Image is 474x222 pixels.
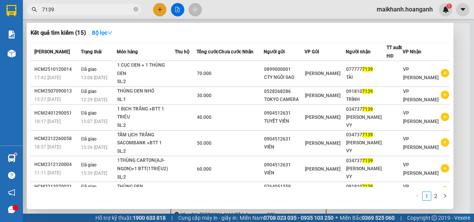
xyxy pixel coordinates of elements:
span: plus-circle [441,69,449,77]
span: [PERSON_NAME] [305,166,340,172]
span: Người nhận [346,49,371,54]
span: Món hàng [117,49,138,54]
a: 2 [432,192,440,200]
span: down [107,30,113,35]
div: TÀI [346,73,387,81]
span: VP [PERSON_NAME] [403,110,439,124]
span: VP [PERSON_NAME] [403,67,439,80]
div: SL: 2 [117,78,174,86]
span: 7139 [362,158,373,163]
span: Đã giao [81,89,97,94]
span: [PERSON_NAME] [305,115,340,120]
span: 13:08 [DATE] [81,75,107,80]
div: 0904512631 [264,109,305,117]
div: TẤM LỊCH TRẮNG SACOMBANK +BTT 1 TRIỆU [117,131,174,147]
span: Người gửi [264,49,285,54]
span: [PERSON_NAME] [305,71,340,76]
span: [PERSON_NAME] [305,93,340,98]
div: TUYẾT VIÊN [264,117,305,125]
span: Nhãn [242,49,253,54]
div: 1THÙNG CARTON(AJI-NGON)+1 BTT(1TRIỆU2) [117,157,174,173]
span: Đã giao [81,162,97,168]
span: 7139 [362,132,373,137]
span: VP Nhận [403,49,421,54]
div: TRÌNH [346,96,387,104]
span: 50.000 [197,141,211,146]
span: 7139 [362,107,373,112]
div: [PERSON_NAME] VY [346,139,387,155]
div: 1 BỊCH TRẮNG +BTT 1 TRIỆU [117,105,174,121]
div: CTY NGÔI SAO [264,73,305,81]
div: 0528268286 [264,88,305,96]
button: left [413,192,422,201]
span: 18:57 [DATE] [34,144,61,150]
span: search [32,7,37,12]
div: THÙNG ĐEN [117,183,174,191]
span: VP [PERSON_NAME] [403,162,439,176]
img: warehouse-icon [8,154,16,162]
span: Tổng cước [197,49,218,54]
span: Chưa cước [219,49,241,54]
span: 70.000 [197,71,211,76]
button: right [440,192,450,201]
span: 7139 [362,67,373,72]
span: VP [PERSON_NAME] [403,136,439,150]
div: SL: 2 [117,147,174,156]
span: plus-circle [441,138,449,147]
span: plus-circle [441,91,449,99]
span: 40.000 [197,115,211,120]
img: solution-icon [8,30,16,38]
span: 15:39 [DATE] [81,171,107,176]
span: 30.000 [197,93,211,98]
div: SL: 2 [117,121,174,130]
span: [PERSON_NAME] [34,49,70,54]
div: 1 CỤC ĐEN + 1 THÙNG ĐEN [117,61,174,78]
div: SL: 2 [117,173,174,182]
span: plus-circle [441,164,449,172]
span: TT xuất HĐ [387,45,402,59]
div: 0904512631 [264,161,305,169]
div: HCM2312260058 [34,135,79,143]
div: HCM2312120004 [34,161,79,169]
span: [PERSON_NAME] [305,141,340,146]
button: Bộ lọcdown [86,27,119,39]
div: 0899000001 [264,65,305,73]
span: question-circle [8,172,15,179]
span: right [443,193,447,198]
span: 15:07 [DATE] [81,119,107,124]
div: HCM2510120014 [34,65,79,73]
div: 034737 [346,157,387,165]
span: Đã giao [81,110,97,116]
li: Previous Page [413,192,422,201]
input: Tìm tên, số ĐT hoặc mã đơn [42,5,132,14]
span: VP [PERSON_NAME] [403,89,439,102]
span: 15:27 [DATE] [34,97,61,102]
span: 15:26 [DATE] [81,145,107,150]
div: [PERSON_NAME] VY [346,165,387,181]
a: 1 [422,192,431,200]
span: 7139 [362,89,373,94]
div: SL: 1 [117,96,174,104]
span: 60.000 [197,166,211,172]
span: notification [8,189,15,196]
div: 091810 [346,183,387,191]
li: Next Page [440,192,450,201]
span: left [415,193,420,198]
span: 11:11 [DATE] [34,170,61,176]
span: Thu hộ [175,49,189,54]
span: Đã giao [81,184,97,189]
div: VIÊN [264,169,305,177]
h3: Kết quả tìm kiếm ( 15 ) [31,29,86,37]
span: Trạng thái [81,49,102,54]
div: 0764051559 [264,183,305,191]
span: 17:42 [DATE] [34,75,61,80]
span: close-circle [134,6,138,13]
div: 077777 [346,65,387,73]
span: Đã giao [81,136,97,142]
img: logo-vxr [6,5,16,16]
span: Đã giao [81,67,97,72]
div: 034737 [346,105,387,113]
div: VIÊN [264,143,305,151]
strong: Bộ lọc [92,30,113,36]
